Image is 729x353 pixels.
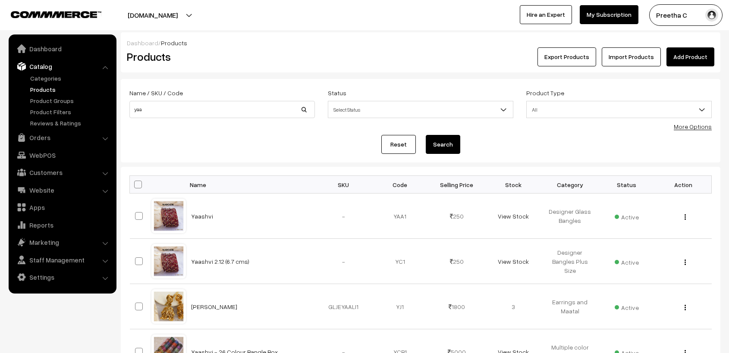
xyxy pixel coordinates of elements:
td: 250 [428,239,485,284]
a: Hire an Expert [520,5,572,24]
img: user [705,9,718,22]
a: Marketing [11,234,113,250]
img: Menu [685,305,686,310]
th: Status [598,176,655,194]
a: Products [28,85,113,94]
a: Yaashvi 2.12 (6.7 cms) [191,258,249,265]
img: Menu [685,214,686,220]
th: Category [542,176,598,194]
td: Earrings and Maatal [542,284,598,329]
button: Export Products [537,47,596,66]
td: Designer Bangles Plus Size [542,239,598,284]
a: Orders [11,130,113,145]
th: Code [372,176,428,194]
a: Staff Management [11,252,113,268]
img: COMMMERCE [11,11,101,18]
a: My Subscription [580,5,638,24]
a: Dashboard [127,39,158,47]
a: Product Filters [28,107,113,116]
button: Search [426,135,460,154]
span: Active [615,210,639,222]
a: Customers [11,165,113,180]
a: Dashboard [11,41,113,56]
label: Status [328,88,346,97]
input: Name / SKU / Code [129,101,315,118]
a: Add Product [666,47,714,66]
span: Active [615,256,639,267]
td: Designer Glass Bangles [542,194,598,239]
a: Reviews & Ratings [28,119,113,128]
th: Selling Price [428,176,485,194]
a: More Options [674,123,712,130]
a: Catalog [11,59,113,74]
a: Categories [28,74,113,83]
td: GLJEYAALI1 [315,284,372,329]
button: Preetha C [649,4,723,26]
td: 250 [428,194,485,239]
th: Stock [485,176,541,194]
a: Apps [11,200,113,215]
span: All [527,102,711,117]
td: - [315,194,372,239]
a: Reports [11,217,113,233]
td: YJ1 [372,284,428,329]
span: Active [615,301,639,312]
a: Settings [11,269,113,285]
a: WebPOS [11,147,113,163]
a: Import Products [602,47,661,66]
a: [PERSON_NAME] [191,303,237,310]
span: Select Status [328,102,513,117]
th: Action [655,176,711,194]
img: Menu [685,259,686,265]
td: 3 [485,284,541,329]
td: YAA1 [372,194,428,239]
td: 1800 [428,284,485,329]
a: Yaashvi [191,212,213,220]
a: Reset [381,135,416,154]
span: Products [161,39,187,47]
a: COMMMERCE [11,9,86,19]
th: SKU [315,176,372,194]
th: Name [186,176,315,194]
span: Select Status [328,101,513,118]
a: View Stock [498,258,529,265]
span: All [526,101,712,118]
div: / [127,38,714,47]
td: YC1 [372,239,428,284]
label: Name / SKU / Code [129,88,183,97]
a: Website [11,182,113,198]
td: - [315,239,372,284]
button: [DOMAIN_NAME] [97,4,208,26]
a: View Stock [498,212,529,220]
a: Product Groups [28,96,113,105]
h2: Products [127,50,314,63]
label: Product Type [526,88,564,97]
